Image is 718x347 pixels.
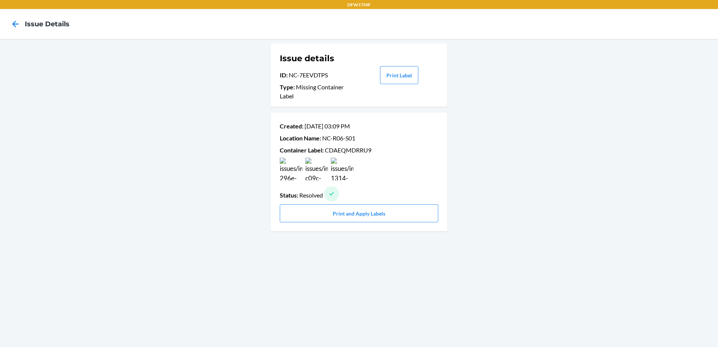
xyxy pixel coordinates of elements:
[280,122,438,131] p: [DATE] 03:09 PM
[280,83,295,91] span: Type :
[380,66,418,84] button: Print Label
[347,2,371,8] p: DFW1TMP
[331,158,353,180] img: issues/images/56ed6699-1314-42b3-a137-10af5e9a2551.jpg
[280,186,438,201] p: Resolved
[280,71,358,80] p: NC-7EEVDTPS
[280,122,303,130] span: Created :
[280,83,358,101] p: Missing Container Label
[280,134,321,142] span: Location Name :
[280,204,438,222] button: Print and Apply Labels
[280,158,302,180] img: issues/images/e8eff9bc-296e-4c41-a5b5-dd2bc3e67db4.jpg
[280,71,288,78] span: ID :
[25,19,69,29] h4: Issue details
[305,158,328,180] img: issues/images/18a567bd-c09c-4826-afe5-9c1227d6f584.jpg
[280,192,298,199] span: Status :
[280,134,438,143] p: NC-R06-S01
[280,146,438,155] p: CDAEQMDRRU9
[280,146,324,154] span: Container Label :
[280,53,358,65] h1: Issue details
